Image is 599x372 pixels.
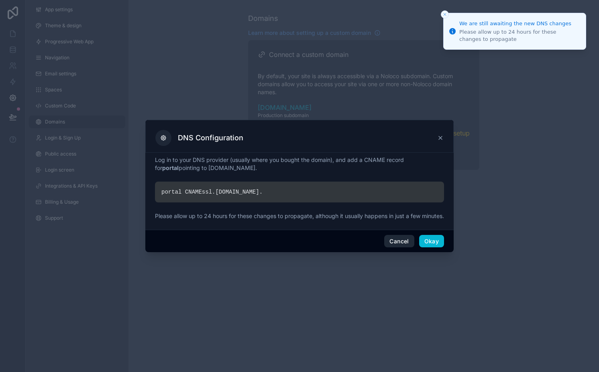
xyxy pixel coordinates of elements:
[155,212,444,220] p: Please allow up to 24 hours for these changes to propagate, although it usually happens in just a...
[419,235,444,248] button: Okay
[162,164,179,171] strong: portal
[155,182,444,202] div: portal CNAME ssl. [DOMAIN_NAME] .
[178,133,243,143] h3: DNS Configuration
[155,156,444,172] p: Log in to your DNS provider (usually where you bought the domain), and add a CNAME record for poi...
[441,10,449,18] button: Close toast
[459,20,579,28] div: We are still awaiting the new DNS changes
[384,235,414,248] button: Cancel
[459,28,579,43] div: Please allow up to 24 hours for these changes to propagate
